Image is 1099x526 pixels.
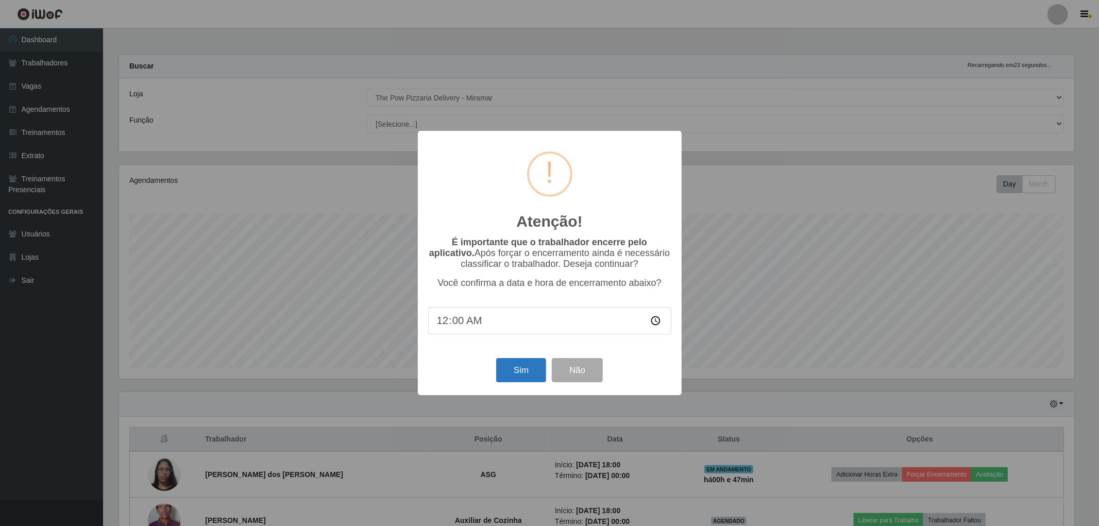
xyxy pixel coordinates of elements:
[516,212,582,231] h2: Atenção!
[429,237,647,258] b: É importante que o trabalhador encerre pelo aplicativo.
[428,237,671,269] p: Após forçar o encerramento ainda é necessário classificar o trabalhador. Deseja continuar?
[428,278,671,289] p: Você confirma a data e hora de encerramento abaixo?
[496,358,546,382] button: Sim
[552,358,603,382] button: Não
